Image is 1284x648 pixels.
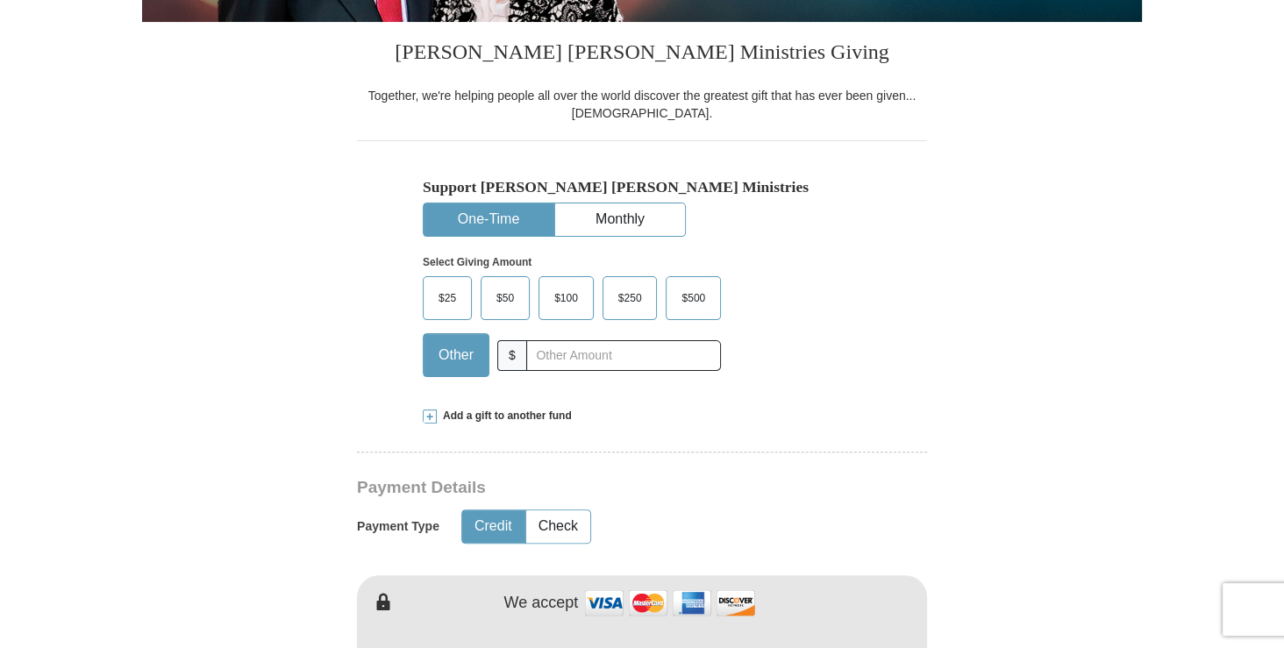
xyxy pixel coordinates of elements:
[555,203,685,236] button: Monthly
[497,340,527,371] span: $
[488,285,523,311] span: $50
[423,256,531,268] strong: Select Giving Amount
[526,340,721,371] input: Other Amount
[526,510,590,543] button: Check
[462,510,524,543] button: Credit
[357,22,927,87] h3: [PERSON_NAME] [PERSON_NAME] Ministries Giving
[357,519,439,534] h5: Payment Type
[424,203,553,236] button: One-Time
[504,594,579,613] h4: We accept
[437,409,572,424] span: Add a gift to another fund
[582,584,758,622] img: credit cards accepted
[430,342,482,368] span: Other
[610,285,651,311] span: $250
[357,87,927,122] div: Together, we're helping people all over the world discover the greatest gift that has ever been g...
[423,178,861,196] h5: Support [PERSON_NAME] [PERSON_NAME] Ministries
[357,478,804,498] h3: Payment Details
[430,285,465,311] span: $25
[546,285,587,311] span: $100
[673,285,714,311] span: $500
